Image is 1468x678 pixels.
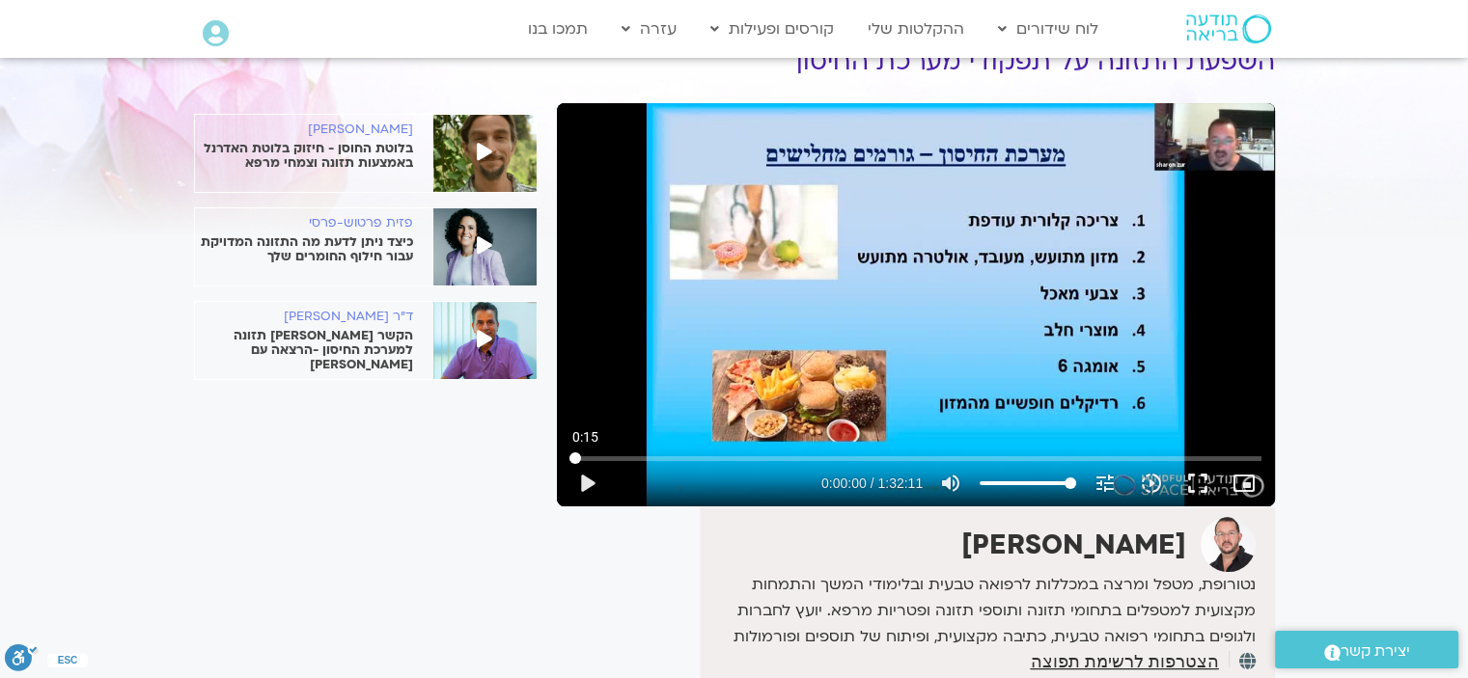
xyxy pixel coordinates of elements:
[195,216,537,264] a: פזית פרטוש-פרסי כיצד ניתן לדעת מה התזונה המדויקת עבור חילוף החומרים שלך
[705,572,1255,650] p: נטורופת, מטפל ומרצה במכללות לרפואה טבעית ובלימודי המשך והתמחות מקצועית למטפלים בתחומי תזונה ותוספ...
[433,208,537,285] img: %D7%A4%D7%96%D7%99%D7%AA-%D7%A4%D7%A8%D7%98%D7%95%D7%A9-%D7%A4%D7%A8%D7%A1%D7%99-scaled-e16232170...
[1186,14,1271,43] img: תודעה בריאה
[433,302,537,379] img: %D7%A0%D7%90%D7%93%D7%A8-%D7%91%D7%95%D7%98%D7%95-scaled-1.jpg
[961,527,1186,563] strong: [PERSON_NAME]
[1275,631,1458,668] a: יצירת קשר
[1201,517,1256,572] img: שרון צור
[195,329,413,372] p: הקשר [PERSON_NAME] תזונה למערכת החיסון -הרצאה עם [PERSON_NAME]
[1030,653,1218,670] a: הצטרפות לרשימת תפוצה
[1341,638,1410,664] span: יצירת קשר
[518,11,597,47] a: תמכו בנו
[195,122,537,171] a: [PERSON_NAME] בלוטת החוסן - חיזוק בלוטת האדרנל באמצעות תזונה וצמחי מרפא
[195,310,413,324] h6: ד"ר [PERSON_NAME]
[557,47,1275,76] h1: השפעת התזונה על תפקודי מערכת החיסון
[195,216,413,231] h6: פזית פרטוש-פרסי
[195,235,413,264] p: כיצד ניתן לדעת מה התזונה המדויקת עבור חילוף החומרים שלך
[701,11,844,47] a: קורסים ופעילות
[433,115,537,192] img: %D7%99%D7%92%D7%90%D7%9C-%D7%A7%D7%95%D7%98%D7%99%D7%9F.jpg
[195,142,413,171] p: בלוטת החוסן - חיזוק בלוטת האדרנל באמצעות תזונה וצמחי מרפא
[988,11,1108,47] a: לוח שידורים
[612,11,686,47] a: עזרה
[858,11,974,47] a: ההקלטות שלי
[195,310,537,372] a: ד"ר [PERSON_NAME] הקשר [PERSON_NAME] תזונה למערכת החיסון -הרצאה עם [PERSON_NAME]
[195,122,413,137] h6: [PERSON_NAME]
